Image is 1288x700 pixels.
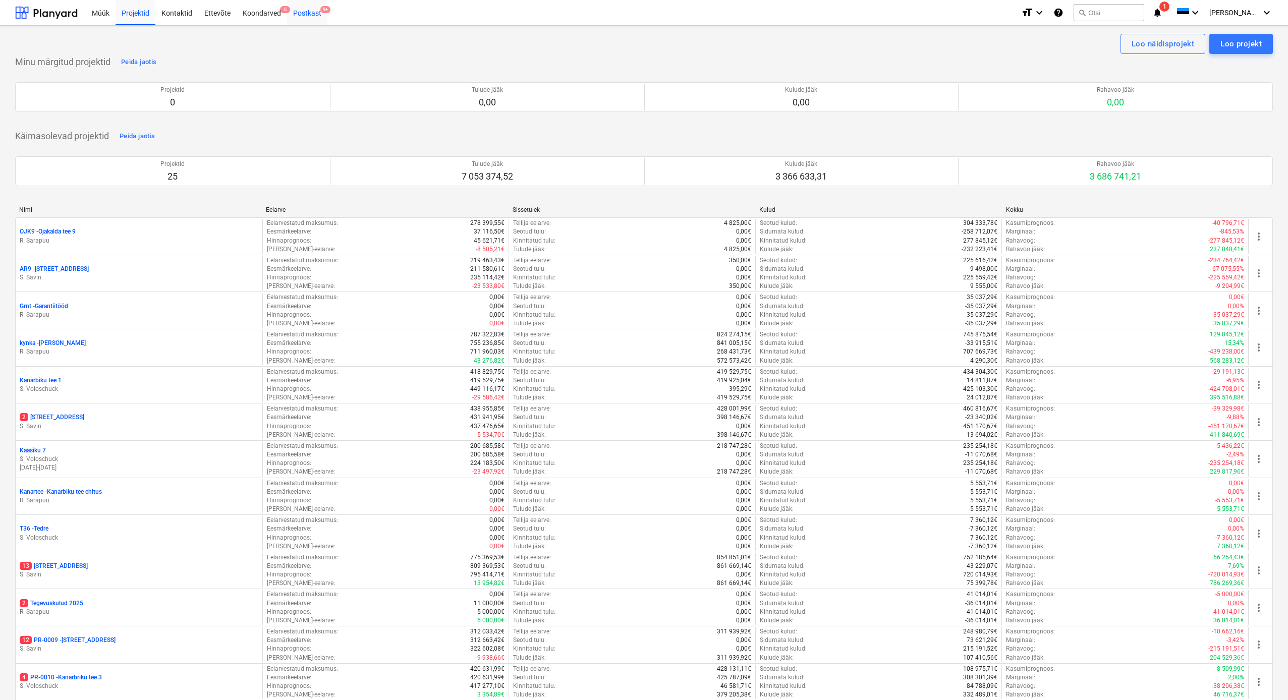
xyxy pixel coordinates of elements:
p: Eesmärkeelarve : [267,265,311,273]
p: Tulude jääk : [513,245,546,254]
p: -277 845,12€ [1208,237,1244,245]
div: Kaasiku 7S. Voloschuck[DATE]-[DATE] [20,446,258,472]
span: more_vert [1253,341,1265,354]
div: 4PR-0010 -Kanarbriku tee 3S. Voloschuck [20,673,258,690]
span: 2 [20,599,28,607]
p: Sidumata kulud : [760,302,805,311]
p: 9 555,00€ [970,282,997,290]
p: -29 586,42€ [472,393,505,402]
p: 0,00€ [736,265,751,273]
p: -9 204,99€ [1215,282,1244,290]
p: 419 529,75€ [717,393,751,402]
p: 419 925,04€ [717,376,751,385]
p: Seotud tulu : [513,265,546,273]
p: Tellija eelarve : [513,219,551,227]
div: Peida jaotis [121,56,156,68]
div: AR9 -[STREET_ADDRESS]S. Savin [20,265,258,282]
p: 0,00€ [736,237,751,245]
p: 707 669,73€ [963,347,997,356]
button: Loo näidisprojekt [1121,34,1205,54]
p: 0,00€ [1229,293,1244,302]
p: Eelarvestatud maksumus : [267,368,338,376]
p: -439 238,00€ [1208,347,1244,356]
div: 2Tegevuskulud 2025R. Sarapuu [20,599,258,616]
p: Sidumata kulud : [760,376,805,385]
p: 9 498,00€ [970,265,997,273]
p: Rahavoo jääk : [1006,431,1045,439]
p: Sidumata kulud : [760,227,805,236]
p: -23 340,02€ [965,413,997,422]
p: 0,00€ [736,319,751,328]
p: Sidumata kulud : [760,265,805,273]
p: Hinnaprognoos : [267,273,311,282]
p: -39 329,98€ [1212,404,1244,413]
p: 4 825,00€ [724,219,751,227]
p: 24 012,87€ [967,393,997,402]
i: notifications [1152,7,1162,19]
p: R. Sarapuu [20,311,258,319]
p: Tulude jääk : [513,393,546,402]
span: more_vert [1253,230,1265,243]
p: 225 616,42€ [963,256,997,265]
p: Kasumiprognoos : [1006,219,1055,227]
i: format_size [1021,7,1033,19]
p: R. Sarapuu [20,237,258,245]
p: Seotud kulud : [760,368,797,376]
p: Rahavoo jääk : [1006,393,1045,402]
p: Eelarvestatud maksumus : [267,442,338,450]
p: 745 875,54€ [963,330,997,339]
p: [PERSON_NAME]-eelarve : [267,431,335,439]
p: Marginaal : [1006,227,1035,236]
p: S. Savin [20,645,258,653]
p: -33 915,51€ [965,339,997,347]
span: more_vert [1253,528,1265,540]
p: 434 304,30€ [963,368,997,376]
span: 13 [20,562,32,570]
i: keyboard_arrow_down [1189,7,1201,19]
p: 437 476,65€ [470,422,505,431]
div: Grnt -GarantiitöödR. Sarapuu [20,302,258,319]
p: Seotud tulu : [513,227,546,236]
p: Rahavoog : [1006,347,1035,356]
p: Eesmärkeelarve : [267,376,311,385]
p: -8 505,21€ [476,245,505,254]
p: S. Savin [20,422,258,431]
p: Eesmärkeelarve : [267,339,311,347]
p: 418 829,75€ [470,368,505,376]
p: 411 840,69€ [1210,431,1244,439]
p: Kulude jääk : [760,431,794,439]
p: Tellija eelarve : [513,293,551,302]
p: Seotud kulud : [760,256,797,265]
p: 3 686 741,21 [1090,170,1141,183]
p: 395 516,88€ [1210,393,1244,402]
p: 431 941,95€ [470,413,505,422]
p: -23 533,80€ [472,282,505,290]
p: [PERSON_NAME]-eelarve : [267,393,335,402]
p: Käimasolevad projektid [15,130,109,142]
p: [PERSON_NAME]-eelarve : [267,245,335,254]
span: search [1078,9,1086,17]
p: kynka - [PERSON_NAME] [20,339,86,347]
p: -424 708,01€ [1208,385,1244,393]
p: -35 037,29€ [1212,311,1244,319]
p: Eesmärkeelarve : [267,227,311,236]
p: 43 276,82€ [474,357,505,365]
p: Seotud kulud : [760,219,797,227]
p: -258 712,07€ [962,227,997,236]
p: -40 796,71€ [1212,219,1244,227]
p: Hinnaprognoos : [267,385,311,393]
div: Kokku [1006,206,1245,213]
p: [STREET_ADDRESS] [20,413,84,422]
p: -845,53% [1219,227,1244,236]
p: Seotud kulud : [760,330,797,339]
p: R. Sarapuu [20,496,258,505]
p: 4 825,00€ [724,245,751,254]
p: 0,00€ [736,302,751,311]
p: R. Sarapuu [20,347,258,356]
div: T36 -TedreS. Voloschuck [20,524,258,542]
span: 9+ [320,6,330,13]
p: 0,00 [785,96,817,108]
p: Kinnitatud kulud : [760,273,807,282]
span: 6 [280,6,290,13]
p: Hinnaprognoos : [267,311,311,319]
